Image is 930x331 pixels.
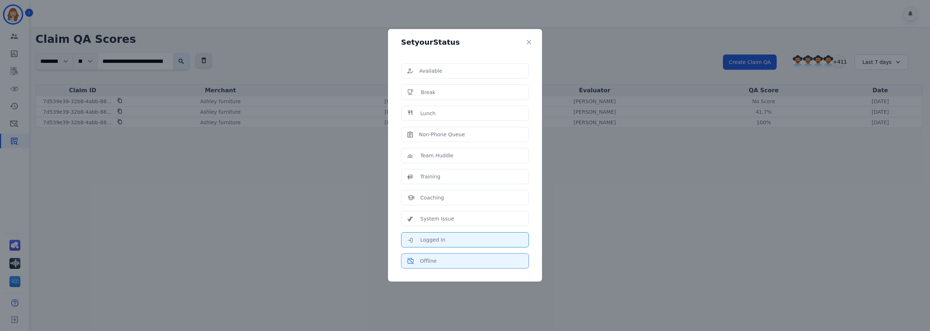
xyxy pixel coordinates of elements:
p: Non-Phone Queue [419,131,465,138]
p: Logged In [420,236,445,243]
p: Offline [420,257,437,265]
img: icon [407,131,413,138]
p: Coaching [420,194,444,201]
h5: Set your Status [401,39,460,46]
p: Lunch [420,110,436,117]
img: icon [407,215,415,222]
p: Available [419,67,442,74]
p: Team Huddle [420,152,453,159]
img: icon [407,195,415,201]
p: Training [420,173,440,180]
p: System Issue [420,215,454,222]
img: icon [407,68,413,74]
img: icon [407,173,415,180]
img: icon [407,110,415,117]
p: Break [421,89,435,96]
img: icon [407,152,415,159]
img: icon [407,258,414,265]
img: icon [407,236,415,243]
img: icon [407,88,415,96]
